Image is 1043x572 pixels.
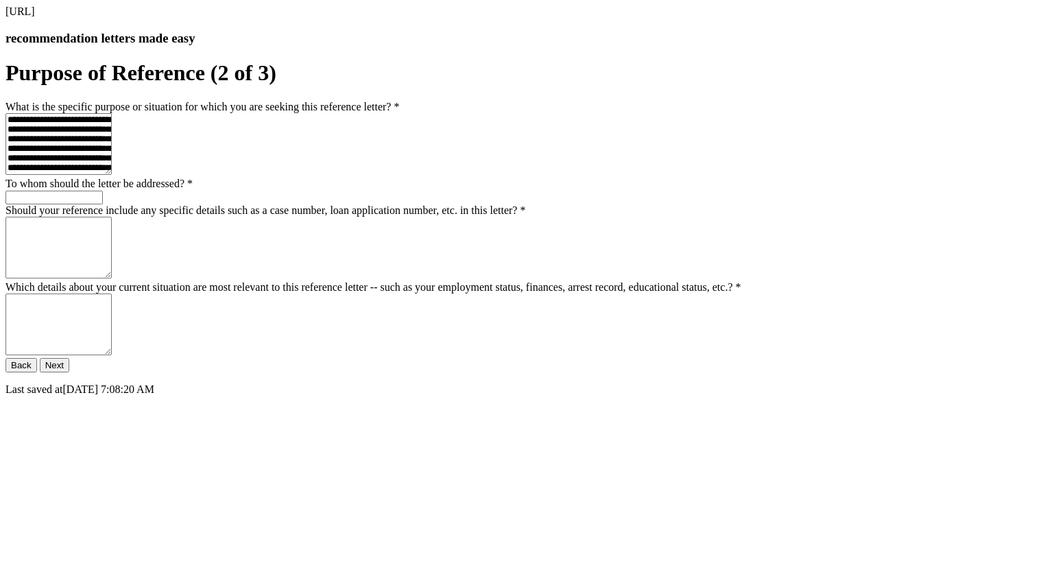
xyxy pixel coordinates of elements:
label: Which details about your current situation are most relevant to this reference letter -- such as ... [5,281,741,293]
button: Next [40,358,69,372]
p: Last saved at [DATE] 7:08:20 AM [5,383,1038,396]
h1: Purpose of Reference (2 of 3) [5,60,1038,86]
span: [URL] [5,5,35,17]
h3: recommendation letters made easy [5,31,1038,46]
label: What is the specific purpose or situation for which you are seeking this reference letter? [5,101,399,112]
label: Should your reference include any specific details such as a case number, loan application number... [5,204,525,216]
label: To whom should the letter be addressed? [5,178,193,189]
button: Back [5,358,37,372]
